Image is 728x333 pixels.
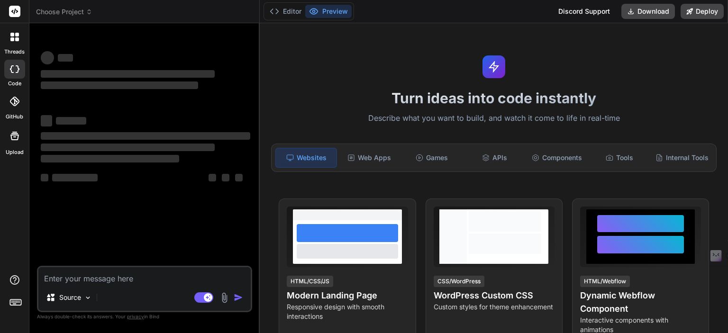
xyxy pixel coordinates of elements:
[589,148,650,168] div: Tools
[58,54,73,62] span: ‌
[621,4,675,19] button: Download
[434,276,484,287] div: CSS/WordPress
[56,117,86,125] span: ‌
[434,302,555,312] p: Custom styles for theme enhancement
[287,276,333,287] div: HTML/CSS/JS
[275,148,337,168] div: Websites
[8,80,21,88] label: code
[652,148,712,168] div: Internal Tools
[41,51,54,64] span: ‌
[339,148,400,168] div: Web Apps
[41,70,215,78] span: ‌
[401,148,462,168] div: Games
[41,115,52,126] span: ‌
[41,174,48,181] span: ‌
[41,81,198,89] span: ‌
[434,289,555,302] h4: WordPress Custom CSS
[84,294,92,302] img: Pick Models
[127,314,144,319] span: privacy
[222,174,229,181] span: ‌
[6,148,24,156] label: Upload
[52,174,98,181] span: ‌
[41,144,215,151] span: ‌
[266,5,305,18] button: Editor
[219,292,230,303] img: attachment
[37,312,252,321] p: Always double-check its answers. Your in Bind
[553,4,616,19] div: Discord Support
[580,276,630,287] div: HTML/Webflow
[464,148,525,168] div: APIs
[580,289,701,315] h4: Dynamic Webflow Component
[235,174,243,181] span: ‌
[681,4,724,19] button: Deploy
[287,302,408,321] p: Responsive design with smooth interactions
[305,5,352,18] button: Preview
[4,48,25,56] label: threads
[6,113,23,121] label: GitHub
[265,112,722,125] p: Describe what you want to build, and watch it come to life in real-time
[234,293,243,302] img: icon
[209,174,216,181] span: ‌
[59,293,81,302] p: Source
[41,132,250,140] span: ‌
[41,155,179,162] span: ‌
[287,289,408,302] h4: Modern Landing Page
[265,90,722,107] h1: Turn ideas into code instantly
[36,7,92,17] span: Choose Project
[527,148,587,168] div: Components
